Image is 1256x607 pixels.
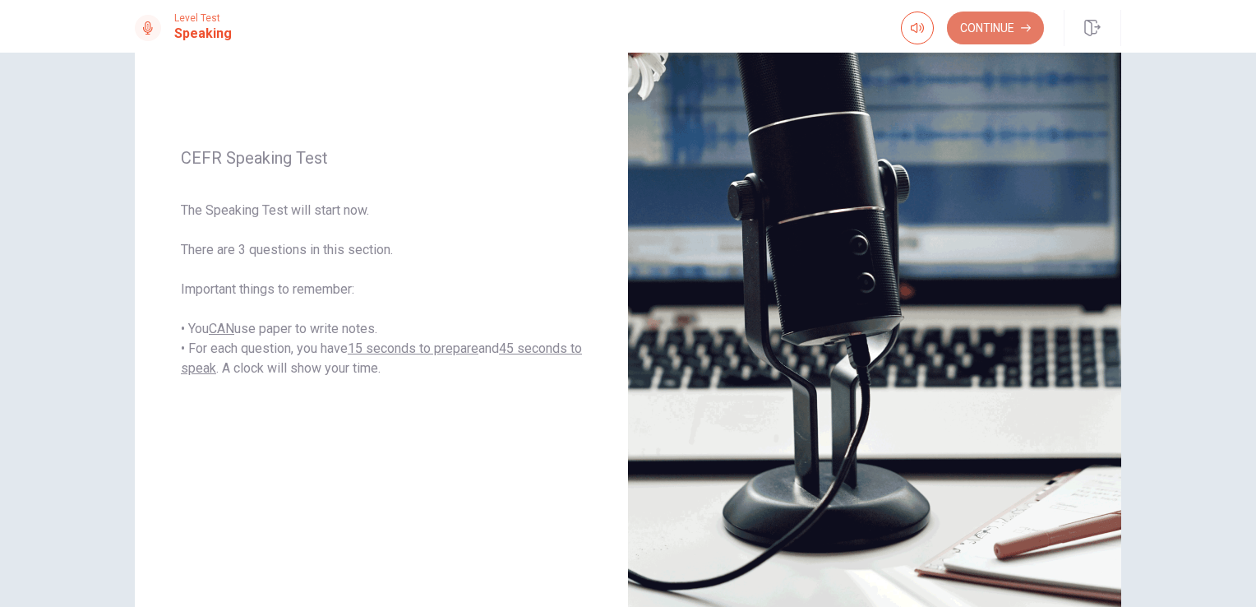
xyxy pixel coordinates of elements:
u: 15 seconds to prepare [348,341,478,356]
span: Level Test [174,12,232,24]
h1: Speaking [174,24,232,44]
button: Continue [947,12,1044,44]
u: CAN [209,321,234,336]
span: The Speaking Test will start now. There are 3 questions in this section. Important things to reme... [181,201,582,378]
span: CEFR Speaking Test [181,148,582,168]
